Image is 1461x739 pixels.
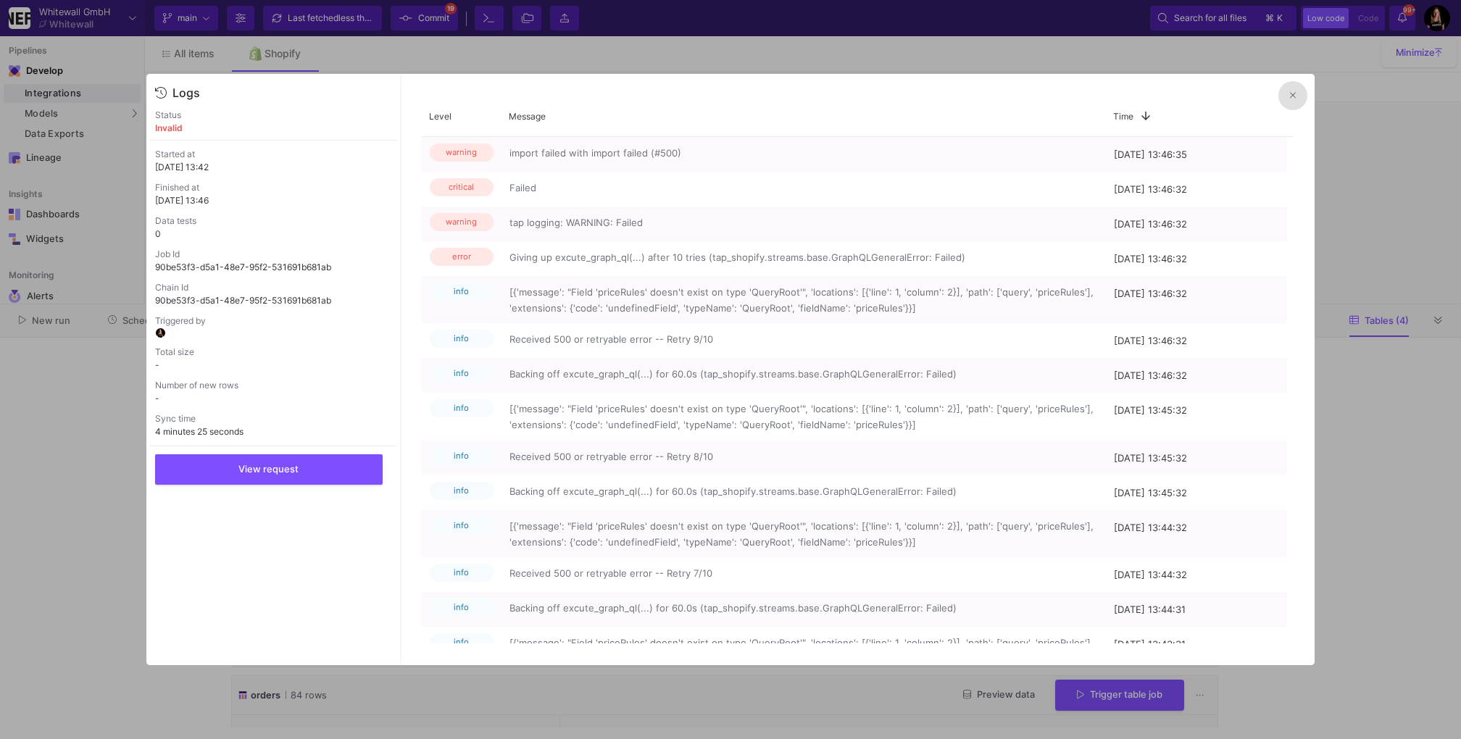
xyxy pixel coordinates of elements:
[430,482,494,500] span: info
[509,284,1099,316] span: [{'message': "Field 'priceRules' doesn't exist on type 'QueryRoot'", 'locations': [{'line': 1, 'c...
[1106,137,1287,172] div: [DATE] 13:46:35
[155,379,391,392] p: Number of new rows
[430,178,494,196] span: critical
[155,122,183,135] p: invalid
[430,143,494,162] span: warning
[509,401,1099,433] span: [{'message': "Field 'priceRules' doesn't exist on type 'QueryRoot'", 'locations': [{'line': 1, 'c...
[509,214,1099,230] span: tap logging: WARNING: Failed
[509,635,1099,667] span: [{'message': "Field 'priceRules' doesn't exist on type 'QueryRoot'", 'locations': [{'line': 1, 'c...
[155,214,391,227] p: Data tests
[1106,592,1287,627] div: [DATE] 13:44:31
[509,145,1099,161] span: import failed with import failed (#500)
[430,399,494,417] span: info
[155,281,391,294] p: Chain Id
[155,327,166,338] img: AEdFTp7nZ4ztCxOc0F1fLoDjitdy4H6fYVyDqrX6RgwgmA=s96-c
[430,517,494,535] span: info
[430,633,494,651] span: info
[155,194,391,207] p: [DATE] 13:46
[429,111,451,122] span: Level
[509,565,1099,581] span: Received 500 or retryable error -- Retry 7/10
[509,600,1099,616] span: Backing off excute_graph_ql(...) for 60.0s (tap_shopify.streams.base.GraphQLGeneralError: Failed)
[1106,206,1287,241] div: [DATE] 13:46:32
[509,111,546,122] span: Message
[155,412,391,425] p: Sync time
[155,454,383,485] button: View request
[509,366,1099,382] span: Backing off excute_graph_ql(...) for 60.0s (tap_shopify.streams.base.GraphQLGeneralError: Failed)
[1106,172,1287,206] div: [DATE] 13:46:32
[155,294,391,307] p: 90be53f3-d5a1-48e7-95f2-531691b681ab
[509,448,1099,464] span: Received 500 or retryable error -- Retry 8/10
[509,483,1099,499] span: Backing off excute_graph_ql(...) for 60.0s (tap_shopify.streams.base.GraphQLGeneralError: Failed)
[1106,276,1287,323] div: [DATE] 13:46:32
[430,364,494,383] span: info
[1106,557,1287,592] div: [DATE] 13:44:32
[155,227,391,241] p: 0
[238,464,299,475] span: View request
[430,330,494,348] span: info
[430,283,494,301] span: info
[430,248,494,266] span: error
[430,447,494,465] span: info
[1106,475,1287,510] div: [DATE] 13:45:32
[509,180,1099,196] span: Failed
[1106,358,1287,393] div: [DATE] 13:46:32
[155,359,391,372] p: -
[155,314,391,327] p: Triggered by
[155,181,391,194] p: Finished at
[155,109,183,122] p: Status
[509,518,1099,550] span: [{'message': "Field 'priceRules' doesn't exist on type 'QueryRoot'", 'locations': [{'line': 1, 'c...
[1106,441,1287,475] div: [DATE] 13:45:32
[509,249,1099,265] span: Giving up excute_graph_ql(...) after 10 tries (tap_shopify.streams.base.GraphQLGeneralError: Failed)
[430,564,494,582] span: info
[1106,241,1287,276] div: [DATE] 13:46:32
[1106,510,1287,557] div: [DATE] 13:44:32
[155,392,391,405] p: -
[155,346,391,359] p: Total size
[155,248,391,261] p: Job Id
[1113,111,1133,122] span: Time
[155,425,391,438] p: 4 minutes 25 seconds
[430,213,494,231] span: warning
[430,598,494,617] span: info
[509,331,1099,347] span: Received 500 or retryable error -- Retry 9/10
[1106,323,1287,358] div: [DATE] 13:46:32
[155,148,391,161] p: Started at
[1106,393,1287,440] div: [DATE] 13:45:32
[172,85,200,100] div: Logs
[155,261,391,274] p: 90be53f3-d5a1-48e7-95f2-531691b681ab
[1106,627,1287,674] div: [DATE] 13:43:31
[155,161,391,174] p: [DATE] 13:42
